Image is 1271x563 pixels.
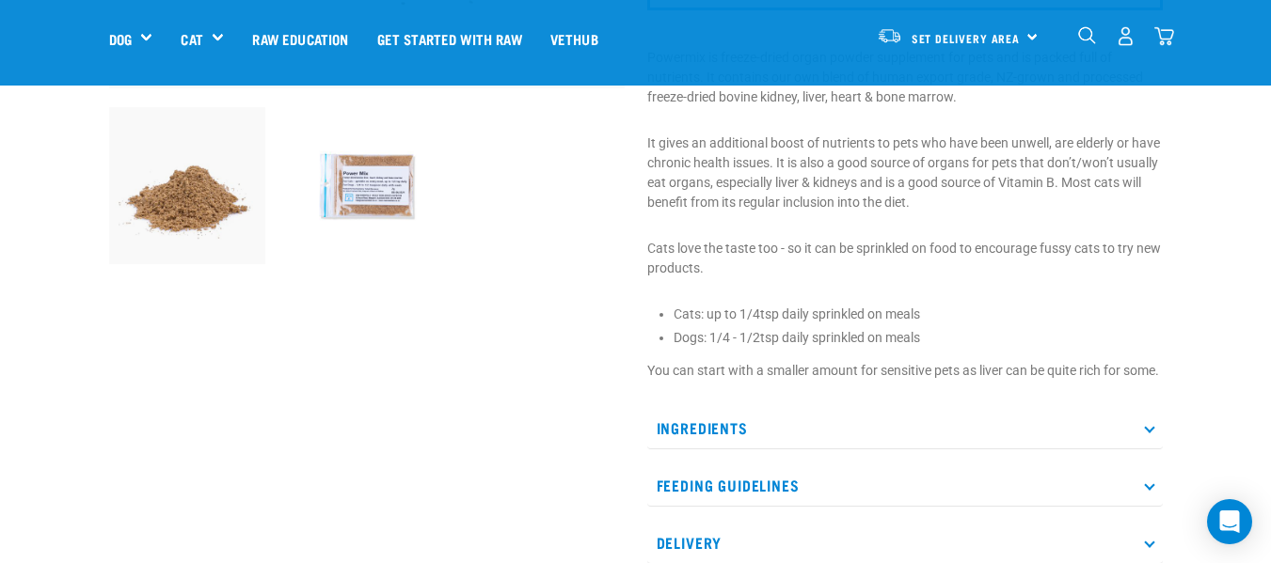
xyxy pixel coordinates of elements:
[1154,26,1174,46] img: home-icon@2x.png
[647,361,1163,381] p: You can start with a smaller amount for sensitive pets as liver can be quite rich for some.
[288,107,445,264] img: RE Product Shoot 2023 Nov8804
[1116,26,1136,46] img: user.png
[674,305,1163,324] li: Cats: up to 1/4tsp daily sprinkled on meals
[1207,499,1252,544] div: Open Intercom Messenger
[536,1,612,76] a: Vethub
[877,27,902,44] img: van-moving.png
[363,1,536,76] a: Get started with Raw
[912,35,1021,41] span: Set Delivery Area
[1078,26,1096,44] img: home-icon-1@2x.png
[647,464,1163,507] p: Feeding Guidelines
[647,407,1163,449] p: Ingredients
[674,328,1163,348] li: Dogs: 1/4 - 1/2tsp daily sprinkled on meals
[238,1,362,76] a: Raw Education
[647,133,1163,212] p: It gives an additional boost of nutrients to pets who have been unwell, are elderly or have chron...
[181,28,202,50] a: Cat
[647,239,1163,278] p: Cats love the taste too - so it can be sprinkled on food to encourage fussy cats to try new produ...
[109,28,132,50] a: Dog
[109,107,266,264] img: Pile Of PowerMix For Pets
